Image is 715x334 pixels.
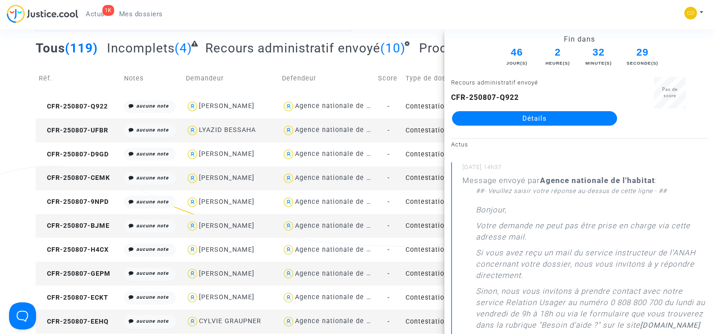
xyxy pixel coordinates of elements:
[295,270,394,278] div: Agence nationale de l'habitat
[387,270,390,278] span: -
[9,302,36,329] iframe: Help Scout Beacon - Open
[112,7,170,21] a: Mes dossiers
[295,150,394,158] div: Agence nationale de l'habitat
[375,62,402,94] td: Score
[39,246,109,254] span: CFR-250807-H4CX
[136,103,169,109] i: aucune note
[205,41,380,56] span: Recours administratif envoyé
[282,243,295,256] img: icon-user.svg
[199,198,254,206] div: [PERSON_NAME]
[186,196,199,209] img: icon-user.svg
[626,60,659,66] div: Seconde(s)
[36,62,120,94] td: Réf.
[402,214,498,238] td: Contestation du retrait de [PERSON_NAME] par l'ANAH (mandataire)
[582,60,615,66] div: Minute(s)
[136,223,169,229] i: aucune note
[380,41,406,56] span: (10)
[282,172,295,185] img: icon-user.svg
[199,102,254,110] div: [PERSON_NAME]
[282,148,295,161] img: icon-user.svg
[199,293,254,301] div: [PERSON_NAME]
[501,45,533,60] span: 46
[199,126,256,134] div: LYAZID BESSAHA
[199,246,254,254] div: [PERSON_NAME]
[582,45,615,60] span: 32
[476,220,708,247] p: Votre demande ne peut pas être prise en charge via cette adresse mail.
[295,102,394,110] div: Agence nationale de l'habitat
[387,127,390,134] span: -
[402,310,498,334] td: Contestation du retrait de [PERSON_NAME] par l'ANAH (mandataire)
[7,5,78,23] img: jc-logo.svg
[662,87,678,98] span: Pas de score
[119,10,163,18] span: Mes dossiers
[295,246,394,254] div: Agence nationale de l'habitat
[136,246,169,252] i: aucune note
[402,238,498,262] td: Contestation du retrait de [PERSON_NAME] par l'ANAH (mandataire)
[186,124,199,137] img: icon-user.svg
[102,5,114,16] div: 1K
[419,41,536,56] span: Procédure en cours
[387,318,390,325] span: -
[136,199,169,205] i: aucune note
[626,45,659,60] span: 29
[36,41,65,56] span: Tous
[295,293,394,301] div: Agence nationale de l'habitat
[175,41,192,56] span: (4)
[136,175,169,181] i: aucune note
[107,41,175,56] span: Incomplets
[65,41,98,56] span: (119)
[402,62,498,94] td: Type de dossier
[39,222,110,230] span: CFR-250807-BJME
[476,247,708,286] p: Si vous avez reçu un mail du service instructeur de l’ANAH concernant votre dossier, nous vous in...
[387,174,390,182] span: -
[387,103,390,110] span: -
[462,163,708,175] small: [DATE] 14h37
[495,34,664,45] div: Fin dans
[199,222,254,230] div: [PERSON_NAME]
[121,62,183,94] td: Notes
[501,60,533,66] div: Jour(s)
[78,7,112,21] a: 1KActus
[402,166,498,190] td: Contestation du retrait de [PERSON_NAME] par l'ANAH (mandataire)
[476,204,507,220] p: Bonjour,
[402,94,498,118] td: Contestation du retrait de [PERSON_NAME] par l'ANAH (mandataire)
[186,172,199,185] img: icon-user.svg
[452,111,617,126] a: Détails
[282,315,295,328] img: icon-user.svg
[183,62,279,94] td: Demandeur
[544,45,571,60] span: 2
[402,142,498,166] td: Contestation du retrait de [PERSON_NAME] par l'ANAH (mandataire)
[544,60,571,66] div: Heure(s)
[282,220,295,233] img: icon-user.svg
[387,294,390,301] span: -
[39,270,111,278] span: CFR-250807-GEPM
[39,294,108,301] span: CFR-250807-ECKT
[186,220,199,233] img: icon-user.svg
[186,243,199,256] img: icon-user.svg
[402,286,498,310] td: Contestation du retrait de [PERSON_NAME] par l'ANAH (mandataire)
[39,103,108,110] span: CFR-250807-Q922
[186,291,199,304] img: icon-user.svg
[39,127,108,134] span: CFR-250807-UFBR
[199,150,254,158] div: [PERSON_NAME]
[476,186,708,195] div: ##- Veuillez saisir votre réponse au-dessus de cette ligne - ##
[387,198,390,206] span: -
[39,151,109,158] span: CFR-250807-D9GD
[451,79,538,86] small: Recours administratif envoyé
[402,190,498,214] td: Contestation du retrait de [PERSON_NAME] par l'ANAH (mandataire)
[186,267,199,280] img: icon-user.svg
[186,100,199,113] img: icon-user.svg
[540,176,655,185] b: Agence nationale de l'habitat
[136,318,169,324] i: aucune note
[295,317,394,325] div: Agence nationale de l'habitat
[39,318,109,325] span: CFR-250807-EEHQ
[199,270,254,278] div: [PERSON_NAME]
[136,270,169,276] i: aucune note
[640,321,700,329] a: [DOMAIN_NAME]
[387,151,390,158] span: -
[39,174,110,182] span: CFR-250807-CEMK
[295,174,394,182] div: Agence nationale de l'habitat
[282,124,295,137] img: icon-user.svg
[451,93,519,102] b: CFR-250807-Q922
[199,174,254,182] div: [PERSON_NAME]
